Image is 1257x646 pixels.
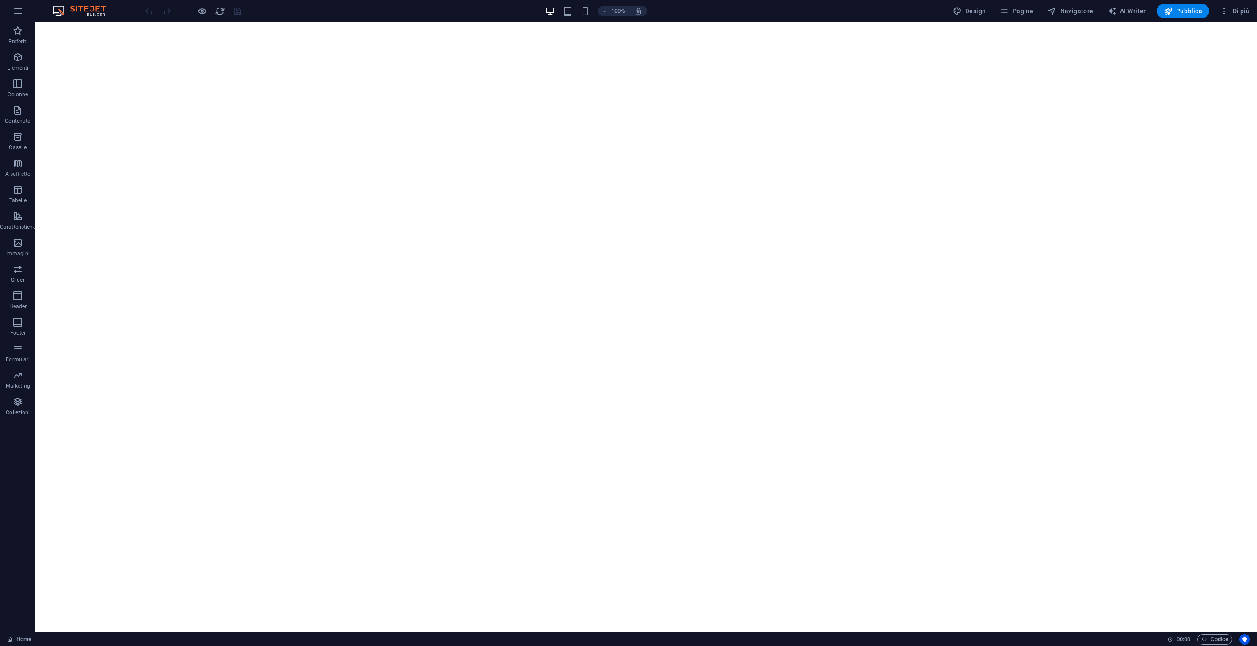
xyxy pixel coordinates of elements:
[6,409,30,416] p: Collezioni
[1216,4,1253,18] button: Di più
[949,4,990,18] button: Design
[1157,4,1210,18] button: Pubblica
[1197,634,1232,645] button: Codice
[8,91,28,98] p: Colonne
[5,170,30,178] p: A soffietto
[9,303,27,310] p: Header
[1044,4,1097,18] button: Navigatore
[8,38,27,45] p: Preferiti
[1177,634,1190,645] span: 00 00
[214,6,225,16] button: reload
[1201,634,1228,645] span: Codice
[11,276,25,283] p: Slider
[6,250,30,257] p: Immagini
[6,382,30,389] p: Marketing
[6,356,30,363] p: Formulari
[5,117,30,125] p: Contenuto
[9,144,27,151] p: Caselle
[1239,634,1250,645] button: Usercentrics
[953,7,986,15] span: Design
[10,329,26,336] p: Footer
[1164,7,1203,15] span: Pubblica
[51,6,117,16] img: Editor Logo
[1108,7,1146,15] span: AI Writer
[1183,636,1184,642] span: :
[1104,4,1150,18] button: AI Writer
[7,634,31,645] a: Fai clic per annullare la selezione. Doppio clic per aprire le pagine
[1047,7,1093,15] span: Navigatore
[611,6,625,16] h6: 100%
[1220,7,1249,15] span: Di più
[197,6,207,16] button: Clicca qui per lasciare la modalità di anteprima e continuare la modifica
[1000,7,1033,15] span: Pagine
[598,6,629,16] button: 100%
[7,64,28,72] p: Elementi
[949,4,990,18] div: Design (Ctrl+Alt+Y)
[215,6,225,16] i: Ricarica la pagina
[634,7,642,15] i: Quando ridimensioni, regola automaticamente il livello di zoom in modo che corrisponda al disposi...
[1167,634,1191,645] h6: Tempo sessione
[9,197,27,204] p: Tabelle
[996,4,1037,18] button: Pagine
